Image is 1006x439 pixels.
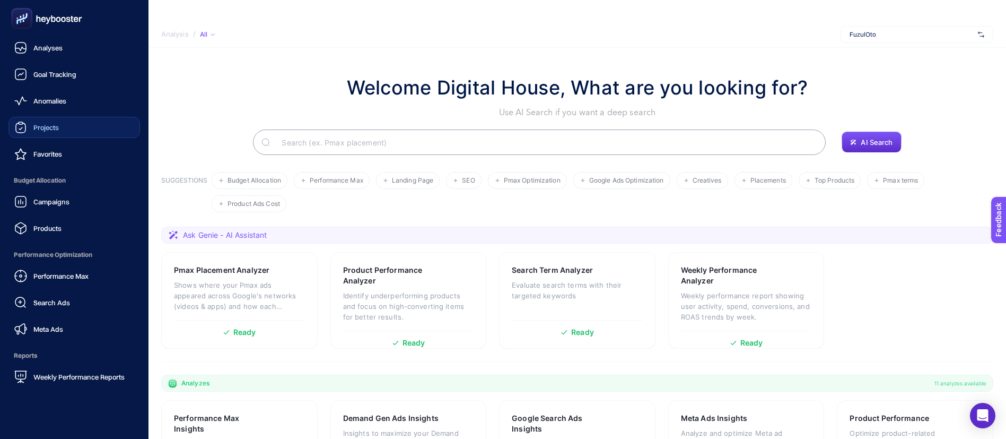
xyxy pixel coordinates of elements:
span: Weekly Performance Reports [33,373,125,381]
span: Search Ads [33,298,70,307]
span: Pmax terms [883,177,918,185]
h3: Product Performance [850,413,929,424]
span: Placements [750,177,786,185]
p: Use AI Search if you want a deep search [347,106,808,119]
span: Products [33,224,62,233]
span: Google Ads Optimization [589,177,664,185]
a: Weekly Performance AnalyzerWeekly performance report showing user activity, spend, conversions, a... [668,252,825,349]
span: Feedback [6,3,40,12]
a: Product Performance AnalyzerIdentify underperforming products and focus on high-converting items ... [330,252,487,349]
span: Budget Allocation [8,170,140,191]
a: Analyses [8,37,140,58]
img: svg%3e [978,29,984,40]
a: Weekly Performance Reports [8,366,140,388]
div: All [200,30,215,39]
a: Goal Tracking [8,64,140,85]
span: Meta Ads [33,325,63,333]
p: Evaluate search terms with their targeted keywords [512,280,643,301]
a: Search Term AnalyzerEvaluate search terms with their targeted keywordsReady [499,252,655,349]
span: Goal Tracking [33,70,76,79]
p: Weekly performance report showing user activity, spend, conversions, and ROAS trends by week. [681,290,812,322]
a: Performance Max [8,265,140,287]
span: Product Ads Cost [228,200,280,208]
span: Top Products [815,177,854,185]
p: Identify underperforming products and focus on high-converting items for better results. [343,290,474,322]
span: Landing Page [392,177,433,185]
a: Projects [8,117,140,138]
button: AI Search [842,132,901,153]
span: Campaigns [33,197,69,206]
span: Budget Allocation [228,177,281,185]
h3: Performance Max Insights [174,413,271,434]
a: Campaigns [8,191,140,212]
span: Ready [740,339,763,347]
span: Favorites [33,150,62,158]
span: Performance Optimization [8,244,140,265]
h3: Weekly Performance Analyzer [681,265,778,286]
span: Projects [33,123,59,132]
span: Anomalies [33,97,66,105]
a: Anomalies [8,90,140,111]
span: / [193,30,196,38]
span: FuzulOto [850,30,974,39]
a: Meta Ads [8,319,140,340]
input: Search [273,127,817,157]
span: Reports [8,345,140,366]
h3: Product Performance Analyzer [343,265,441,286]
a: Pmax Placement AnalyzerShows where your Pmax ads appeared across Google's networks (videos & apps... [161,252,318,349]
a: Search Ads [8,292,140,313]
span: AI Search [861,138,893,147]
span: Performance Max [33,272,89,280]
span: Ready [571,329,594,336]
span: Ready [233,329,256,336]
span: Performance Max [310,177,363,185]
span: 11 analyzes available [934,379,986,388]
span: Analyses [33,44,63,52]
p: Shows where your Pmax ads appeared across Google's networks (videos & apps) and how each placemen... [174,280,305,312]
span: SEO [462,177,475,185]
h3: Meta Ads Insights [681,413,747,424]
span: Analysis [161,30,189,39]
div: Open Intercom Messenger [970,403,995,428]
a: Products [8,218,140,239]
h1: Welcome Digital House, What are you looking for? [347,73,808,102]
h3: Pmax Placement Analyzer [174,265,269,276]
h3: Search Term Analyzer [512,265,593,276]
h3: SUGGESTIONS [161,176,207,212]
span: Pmax Optimization [504,177,561,185]
h3: Google Search Ads Insights [512,413,609,434]
a: Favorites [8,143,140,165]
span: Creatives [693,177,722,185]
span: Analyzes [181,379,209,388]
span: Ready [403,339,425,347]
h3: Demand Gen Ads Insights [343,413,439,424]
span: Ask Genie - AI Assistant [183,230,267,240]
